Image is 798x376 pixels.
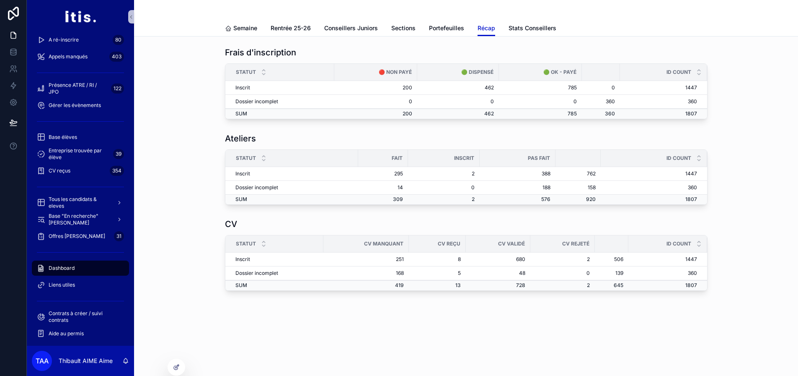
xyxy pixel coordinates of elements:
[59,357,113,365] p: Thibault AIME Aime
[113,35,124,45] div: 80
[49,102,101,109] span: Gérer les évènements
[49,330,84,337] span: Aide au permis
[628,253,707,266] td: 1447
[358,194,408,204] td: 309
[555,167,601,180] td: 762
[225,266,324,280] td: Dossier incomplet
[480,167,556,180] td: 388
[233,24,257,32] span: Semaine
[65,10,96,23] img: App logo
[620,81,707,95] td: 1447
[417,81,498,95] td: 462
[620,95,707,109] td: 360
[509,21,556,37] a: Stats Conseillers
[358,180,408,194] td: 14
[601,167,707,180] td: 1447
[49,82,108,95] span: Présence ATRE / RI / JPO
[225,218,237,230] h1: CV
[323,253,409,266] td: 251
[509,24,556,32] span: Stats Conseillers
[595,253,628,266] td: 506
[408,180,479,194] td: 0
[391,21,416,37] a: Sections
[334,109,417,119] td: 200
[32,49,129,64] a: Appels manqués403
[271,24,311,32] span: Rentrée 25-26
[32,212,129,227] a: Base "En recherche" [PERSON_NAME]
[417,95,498,109] td: 0
[555,194,601,204] td: 920
[498,240,525,247] span: CV validé
[225,47,296,58] h1: Frais d'inscription
[480,194,556,204] td: 576
[595,266,628,280] td: 139
[109,52,124,62] div: 403
[49,282,75,288] span: Liens utiles
[582,109,620,119] td: 360
[601,194,707,204] td: 1807
[225,194,358,204] td: SUM
[32,326,129,341] a: Aide au permis
[582,95,620,109] td: 360
[49,213,110,226] span: Base "En recherche" [PERSON_NAME]
[323,280,409,290] td: 419
[528,155,550,162] span: Pas fait
[49,310,121,324] span: Contrats à créer / suivi contrats
[499,95,582,109] td: 0
[49,265,75,272] span: Dashboard
[225,81,335,95] td: Inscrit
[409,253,466,266] td: 8
[32,309,129,324] a: Contrats à créer / suivi contrats
[499,109,582,119] td: 785
[32,229,129,244] a: Offres [PERSON_NAME]31
[323,266,409,280] td: 168
[49,53,88,60] span: Appels manqués
[49,37,79,43] span: A ré-inscrire
[666,240,691,247] span: id COUNT
[530,266,595,280] td: 0
[32,261,129,276] a: Dashboard
[409,280,466,290] td: 13
[32,81,129,96] a: Présence ATRE / RI / JPO122
[32,130,129,145] a: Base élèves
[480,180,556,194] td: 188
[113,149,124,159] div: 39
[225,133,256,144] h1: Ateliers
[562,240,589,247] span: CV rejeté
[110,166,124,176] div: 354
[408,167,479,180] td: 2
[49,147,110,161] span: Entreprise trouvée par élève
[32,98,129,113] a: Gérer les évènements
[49,233,105,240] span: Offres [PERSON_NAME]
[601,180,707,194] td: 360
[271,21,311,37] a: Rentrée 25-26
[379,69,412,76] span: 🔴 Non payé
[236,155,256,162] span: Statut
[49,134,77,141] span: Base élèves
[324,24,378,32] span: Conseillers Juniors
[628,280,707,290] td: 1807
[429,21,464,37] a: Portefeuilles
[461,69,493,76] span: 🟢 Dispensé
[666,155,691,162] span: id COUNT
[466,253,530,266] td: 680
[478,21,495,37] a: Récap
[225,253,324,266] td: Inscrit
[111,84,124,94] div: 122
[466,280,530,290] td: 728
[32,277,129,292] a: Liens utiles
[429,24,464,32] span: Portefeuilles
[334,81,417,95] td: 200
[595,280,628,290] td: 645
[408,194,479,204] td: 2
[555,180,601,194] td: 158
[530,253,595,266] td: 2
[364,240,403,247] span: CV manquant
[32,32,129,47] a: A ré-inscrire80
[628,266,707,280] td: 360
[225,109,335,119] td: SUM
[225,21,257,37] a: Semaine
[225,180,358,194] td: Dossier incomplet
[582,81,620,95] td: 0
[27,34,134,346] div: scrollable content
